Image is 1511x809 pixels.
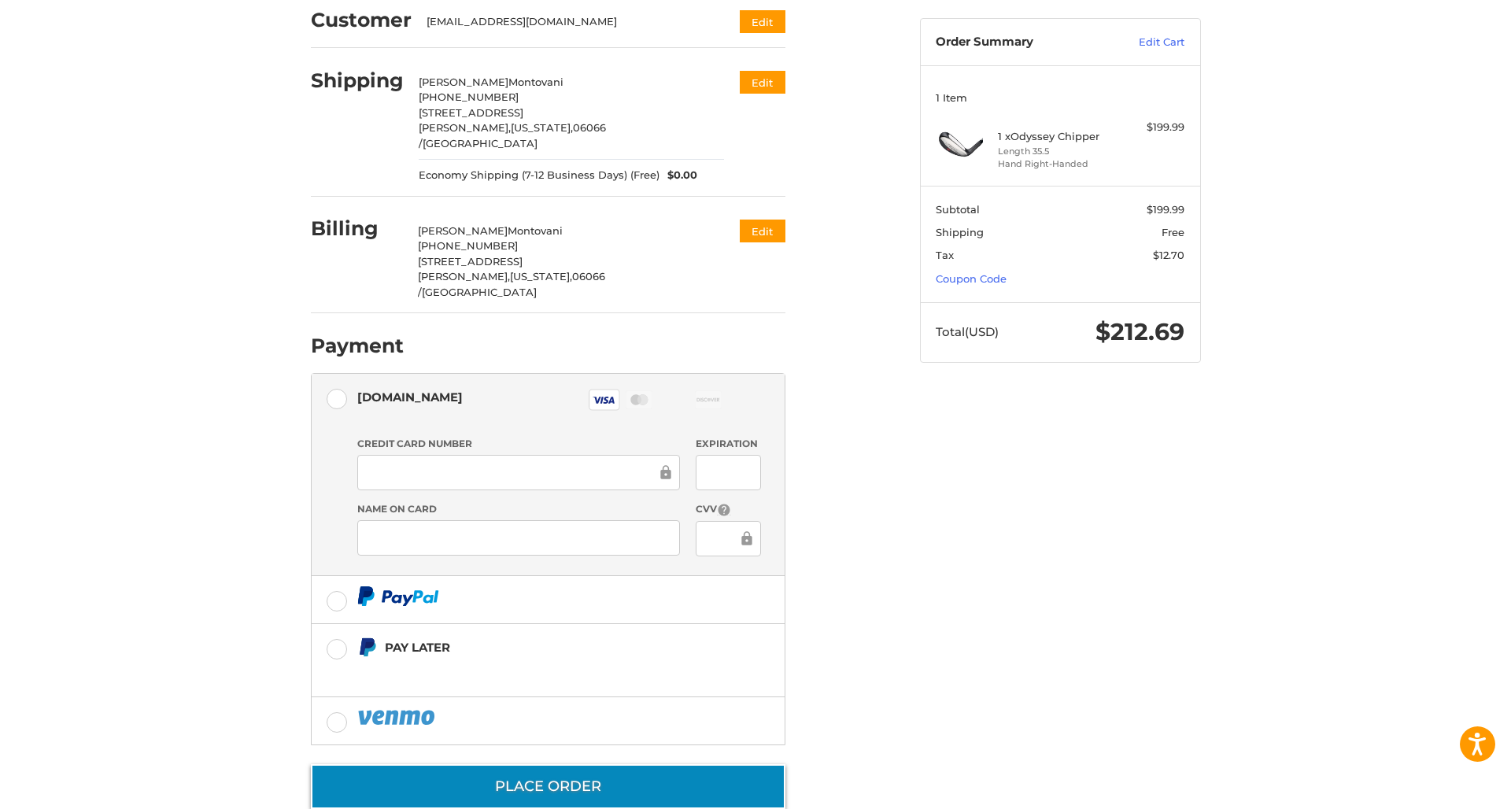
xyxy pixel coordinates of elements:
h3: 1 Item [936,91,1184,104]
h2: Payment [311,334,404,358]
span: Total (USD) [936,324,999,339]
button: Edit [740,220,785,242]
img: Pay Later icon [357,637,377,657]
h4: 1 x Odyssey Chipper [998,130,1118,142]
span: $212.69 [1095,317,1184,346]
div: [DOMAIN_NAME] [357,384,463,410]
span: [STREET_ADDRESS] [418,255,523,268]
span: $12.70 [1153,249,1184,261]
span: Montovani [508,76,563,88]
span: Shipping [936,226,984,238]
iframe: PayPal Message 1 [357,664,686,678]
span: [US_STATE], [511,121,573,134]
button: Edit [740,71,785,94]
span: Montovani [508,224,563,237]
a: Coupon Code [936,272,1007,285]
span: [PERSON_NAME], [418,270,510,283]
div: $199.99 [1122,120,1184,135]
span: [PERSON_NAME] [419,76,508,88]
a: Edit Cart [1105,35,1184,50]
span: 06066 / [418,270,605,298]
span: [GEOGRAPHIC_DATA] [423,137,538,150]
span: Free [1162,226,1184,238]
span: [US_STATE], [510,270,572,283]
label: Credit Card Number [357,437,680,451]
label: CVV [696,502,761,517]
span: $0.00 [659,168,697,183]
span: [PHONE_NUMBER] [418,239,518,252]
h2: Shipping [311,68,404,93]
h2: Customer [311,8,412,32]
span: Tax [936,249,954,261]
img: PayPal icon [357,707,438,727]
div: Pay Later [385,634,686,660]
span: $199.99 [1147,203,1184,216]
div: [EMAIL_ADDRESS][DOMAIN_NAME] [427,14,709,30]
span: [PERSON_NAME], [419,121,511,134]
span: Economy Shipping (7-12 Business Days) (Free) [419,168,659,183]
h2: Billing [311,216,403,241]
li: Length 35.5 [998,145,1118,158]
span: [STREET_ADDRESS] [419,106,523,119]
button: Place Order [311,764,785,809]
button: Edit [740,10,785,33]
span: Subtotal [936,203,980,216]
span: 06066 / [419,121,606,150]
span: [PERSON_NAME] [418,224,508,237]
label: Expiration [696,437,761,451]
label: Name on Card [357,502,680,516]
h3: Order Summary [936,35,1105,50]
img: PayPal icon [357,586,439,606]
span: [GEOGRAPHIC_DATA] [422,286,537,298]
span: [PHONE_NUMBER] [419,91,519,103]
li: Hand Right-Handed [998,157,1118,171]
